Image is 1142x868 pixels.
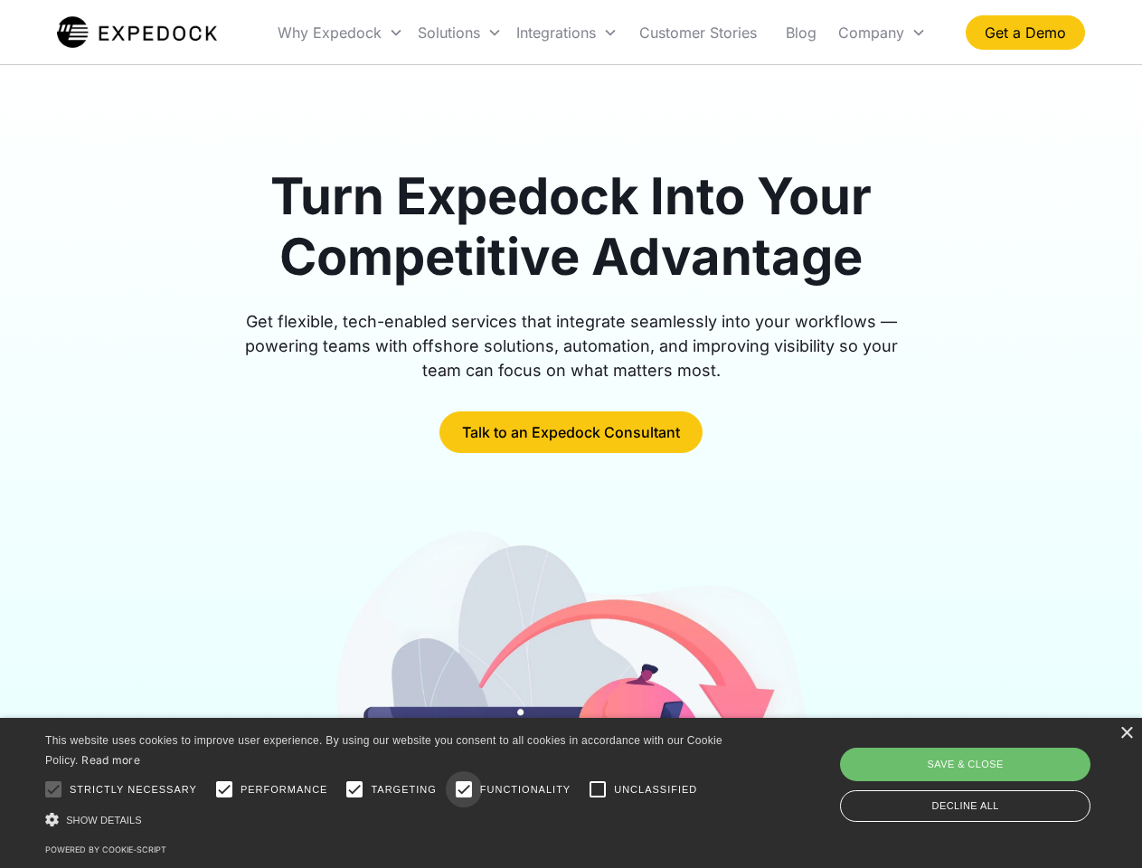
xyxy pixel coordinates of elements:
span: Show details [66,815,142,826]
div: Why Expedock [270,2,411,63]
div: Show details [45,810,729,829]
a: Powered by cookie-script [45,844,166,854]
span: Unclassified [614,782,697,797]
h1: Turn Expedock Into Your Competitive Advantage [224,166,919,288]
iframe: Chat Widget [841,673,1142,868]
a: Blog [771,2,831,63]
a: Customer Stories [625,2,771,63]
div: Company [838,24,904,42]
span: Performance [241,782,328,797]
div: Integrations [509,2,625,63]
a: Talk to an Expedock Consultant [439,411,703,453]
div: Company [831,2,933,63]
img: Expedock Logo [57,14,217,51]
a: Get a Demo [966,15,1085,50]
span: Targeting [371,782,436,797]
div: Integrations [516,24,596,42]
a: Read more [81,753,140,767]
a: home [57,14,217,51]
span: Functionality [480,782,571,797]
div: Get flexible, tech-enabled services that integrate seamlessly into your workflows — powering team... [224,309,919,382]
span: Strictly necessary [70,782,197,797]
div: Solutions [418,24,480,42]
span: This website uses cookies to improve user experience. By using our website you consent to all coo... [45,734,722,768]
div: Why Expedock [278,24,382,42]
div: Solutions [411,2,509,63]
